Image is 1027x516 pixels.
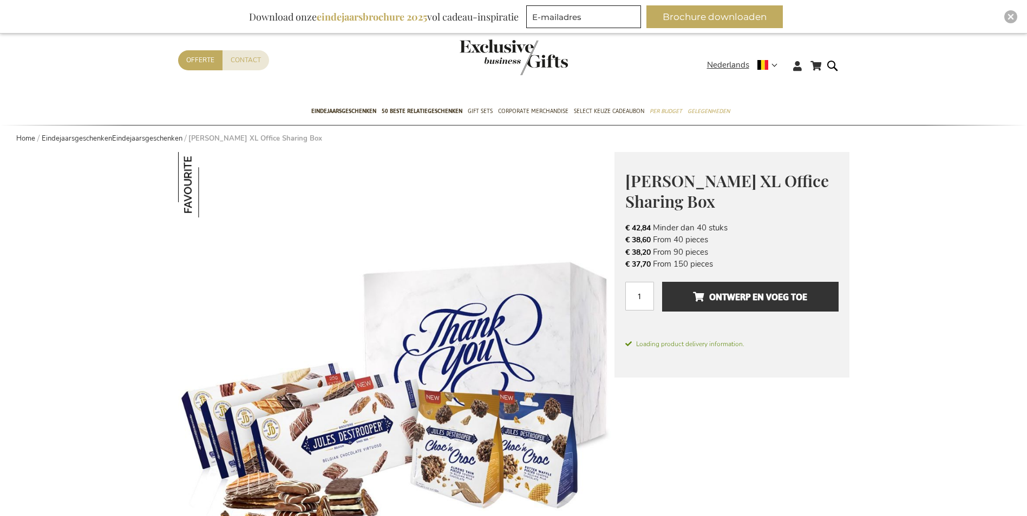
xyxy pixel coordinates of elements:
input: Aantal [625,282,654,310]
button: Brochure downloaden [646,5,783,28]
img: Close [1008,14,1014,20]
span: Eindejaarsgeschenken [311,105,376,117]
li: From 40 pieces [625,234,839,246]
span: € 42,84 [625,223,651,233]
div: Close [1004,10,1017,23]
li: Minder dan 40 stuks [625,222,839,234]
li: From 150 pieces [625,258,839,270]
button: Ontwerp en voeg toe [662,282,838,312]
a: EindejaarsgeschenkenEindejaarsgeschenken [42,134,182,143]
span: Select Keuze Cadeaubon [574,105,644,117]
span: Gelegenheden [688,105,730,117]
strong: [PERSON_NAME] XL Office Sharing Box [188,134,322,143]
li: From 90 pieces [625,246,839,258]
span: € 38,60 [625,235,651,245]
span: Gift Sets [468,105,493,117]
span: Corporate Merchandise [498,105,568,117]
b: eindejaarsbrochure 2025 [317,10,427,23]
a: store logo [460,39,514,75]
div: Nederlands [707,59,784,71]
span: € 37,70 [625,259,651,269]
span: 50 beste relatiegeschenken [382,105,462,117]
a: Offerte [178,50,223,70]
img: Jules Destrooper XL Office Sharing Box [178,152,244,217]
form: marketing offers and promotions [526,5,644,31]
span: Loading product delivery information. [625,339,839,349]
span: [PERSON_NAME] XL Office Sharing Box [625,170,829,213]
div: Download onze vol cadeau-inspiratie [244,5,524,28]
img: Exclusive Business gifts logo [460,39,568,75]
input: E-mailadres [526,5,641,28]
span: Ontwerp en voeg toe [693,288,807,306]
span: Per Budget [650,105,682,117]
a: Home [16,134,35,143]
span: € 38,20 [625,247,651,257]
span: Nederlands [707,59,749,71]
a: Contact [223,50,269,70]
